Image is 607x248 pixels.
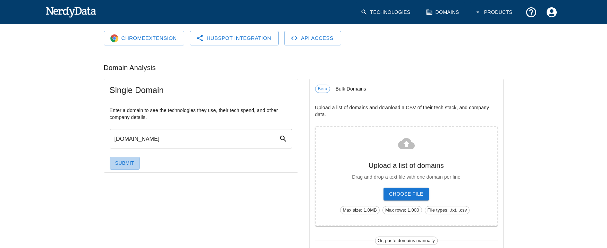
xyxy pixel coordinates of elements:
a: Chrome LogoChromeExtension [104,31,185,45]
button: Account Settings [541,2,562,23]
span: File types: .txt, .csv [425,207,470,214]
button: Submit [110,157,140,170]
span: Bulk Domains [336,85,498,92]
span: Or, paste domains manually [375,237,437,244]
a: HubSpot Integration [190,31,279,45]
button: Products [470,2,518,23]
button: Support and Documentation [521,2,541,23]
p: Upload a list of domains and download a CSV of their tech stack, and company data. [315,104,498,118]
iframe: Drift Widget Chat Controller [572,209,599,235]
a: API Access [284,31,341,45]
p: Drag and drop a text file with one domain per line [324,173,489,180]
span: Choose File [383,188,429,200]
a: Domains [422,2,465,23]
span: Max rows: 1,000 [383,207,422,214]
img: Chrome Logo [110,34,119,43]
p: Enter a domain to see the technologies they use, their tech spend, and other company details. [110,107,292,121]
img: NerdyData.com [45,5,96,19]
span: Max size: 1.0MB [340,207,379,214]
h6: Domain Analysis [104,62,504,73]
span: Beta [315,85,330,92]
input: Domain Search [110,129,279,148]
h6: Upload a list of domains [324,160,489,171]
span: Single Domain [110,85,292,96]
a: Technologies [356,2,416,23]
